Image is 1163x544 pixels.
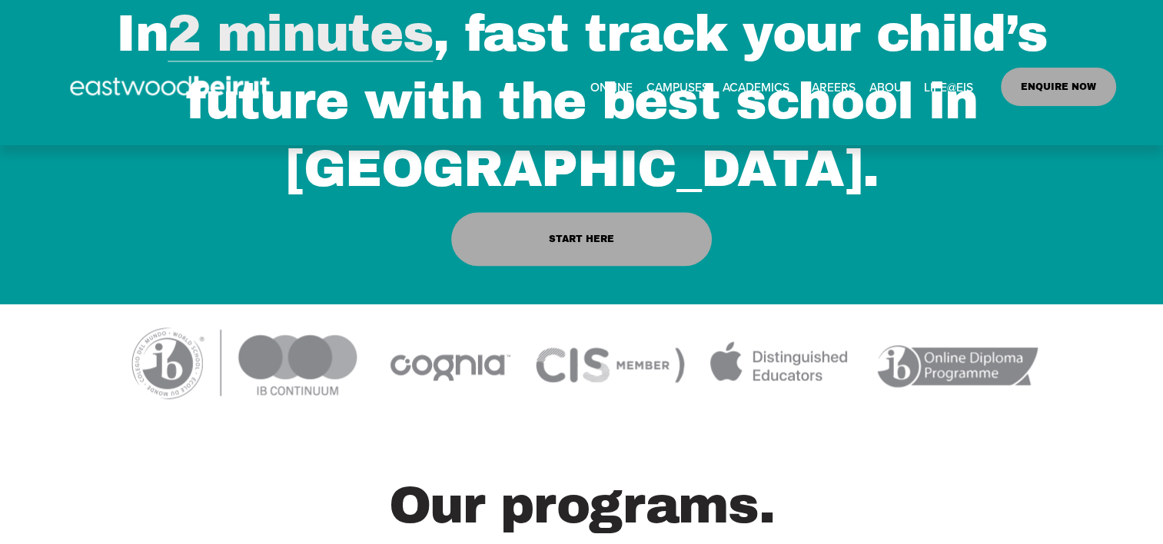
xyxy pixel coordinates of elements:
span: ACADEMICS [723,76,789,98]
span: ABOUT [869,76,909,98]
a: folder dropdown [723,75,789,98]
img: EastwoodIS Global Site [47,48,297,126]
a: folder dropdown [646,75,709,98]
a: folder dropdown [923,75,972,98]
span: CAMPUSES [646,76,709,98]
a: ENQUIRE NOW [1001,68,1117,106]
a: ONLINE [590,75,633,98]
a: folder dropdown [869,75,909,98]
span: LIFE@EIS [923,76,972,98]
a: CAREERS [803,75,856,98]
a: START HERE [451,212,713,267]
